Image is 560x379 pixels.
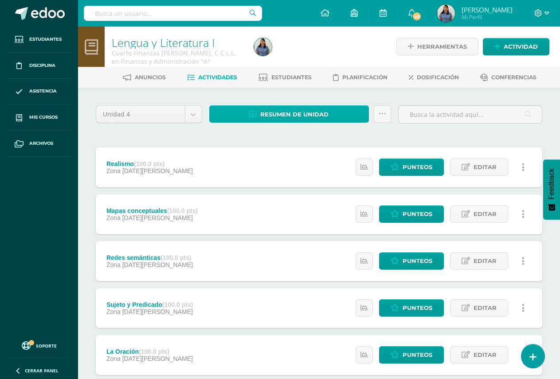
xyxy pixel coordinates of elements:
[29,114,58,121] span: Mis cursos
[167,207,198,214] strong: (100.0 pts)
[29,36,62,43] span: Estudiantes
[122,214,193,221] span: [DATE][PERSON_NAME]
[409,70,459,85] a: Dosificación
[112,36,243,49] h1: Lengua y Literatura I
[122,167,193,174] span: [DATE][PERSON_NAME]
[474,253,497,269] span: Editar
[122,261,193,268] span: [DATE][PERSON_NAME]
[29,62,55,69] span: Disciplina
[84,6,262,21] input: Busca un usuario...
[403,300,432,316] span: Punteos
[474,159,497,175] span: Editar
[437,4,455,22] img: 4b1858fdf64a1103fe27823d151ada62.png
[112,35,215,50] a: Lengua y Literatura I
[480,70,537,85] a: Conferencias
[462,5,513,14] span: [PERSON_NAME]
[342,74,388,81] span: Planificación
[7,104,71,131] a: Mis cursos
[260,106,329,123] span: Resumen de unidad
[112,49,243,66] div: Cuarto Finanzas Bach. C.C.L.L. en Finanzas y Administración 'A'
[474,206,497,222] span: Editar
[187,70,237,85] a: Actividades
[134,160,164,167] strong: (100.0 pts)
[29,88,57,95] span: Asistencia
[271,74,312,81] span: Estudiantes
[379,299,444,317] a: Punteos
[198,74,237,81] span: Actividades
[106,167,121,174] span: Zona
[7,131,71,157] a: Archivos
[7,53,71,79] a: Disciplina
[333,70,388,85] a: Planificación
[417,39,467,55] span: Herramientas
[254,38,272,56] img: 4b1858fdf64a1103fe27823d151ada62.png
[106,207,198,214] div: Mapas conceptuales
[474,300,497,316] span: Editar
[106,308,121,315] span: Zona
[417,74,459,81] span: Dosificación
[106,254,193,261] div: Redes semánticas
[403,206,432,222] span: Punteos
[7,27,71,53] a: Estudiantes
[491,74,537,81] span: Conferencias
[25,367,59,374] span: Cerrar panel
[396,38,478,55] a: Herramientas
[106,214,121,221] span: Zona
[403,159,432,175] span: Punteos
[403,347,432,363] span: Punteos
[379,205,444,223] a: Punteos
[29,140,53,147] span: Archivos
[122,355,193,362] span: [DATE][PERSON_NAME]
[209,105,369,123] a: Resumen de unidad
[474,347,497,363] span: Editar
[543,159,560,220] button: Feedback - Mostrar encuesta
[106,160,193,167] div: Realismo
[379,252,444,270] a: Punteos
[504,39,538,55] span: Actividad
[161,254,191,261] strong: (100.0 pts)
[11,339,67,351] a: Soporte
[403,253,432,269] span: Punteos
[106,261,121,268] span: Zona
[103,106,178,123] span: Unidad 4
[548,168,556,199] span: Feedback
[135,74,166,81] span: Anuncios
[106,301,193,308] div: Sujeto y Predicado
[162,301,193,308] strong: (100.0 pts)
[379,346,444,364] a: Punteos
[106,355,121,362] span: Zona
[399,106,542,123] input: Busca la actividad aquí...
[122,308,193,315] span: [DATE][PERSON_NAME]
[412,12,422,21] span: 45
[123,70,166,85] a: Anuncios
[483,38,549,55] a: Actividad
[36,343,57,349] span: Soporte
[106,348,193,355] div: La Oración
[258,70,312,85] a: Estudiantes
[462,13,513,21] span: Mi Perfil
[379,159,444,176] a: Punteos
[96,106,202,123] a: Unidad 4
[139,348,169,355] strong: (100.0 pts)
[7,79,71,105] a: Asistencia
